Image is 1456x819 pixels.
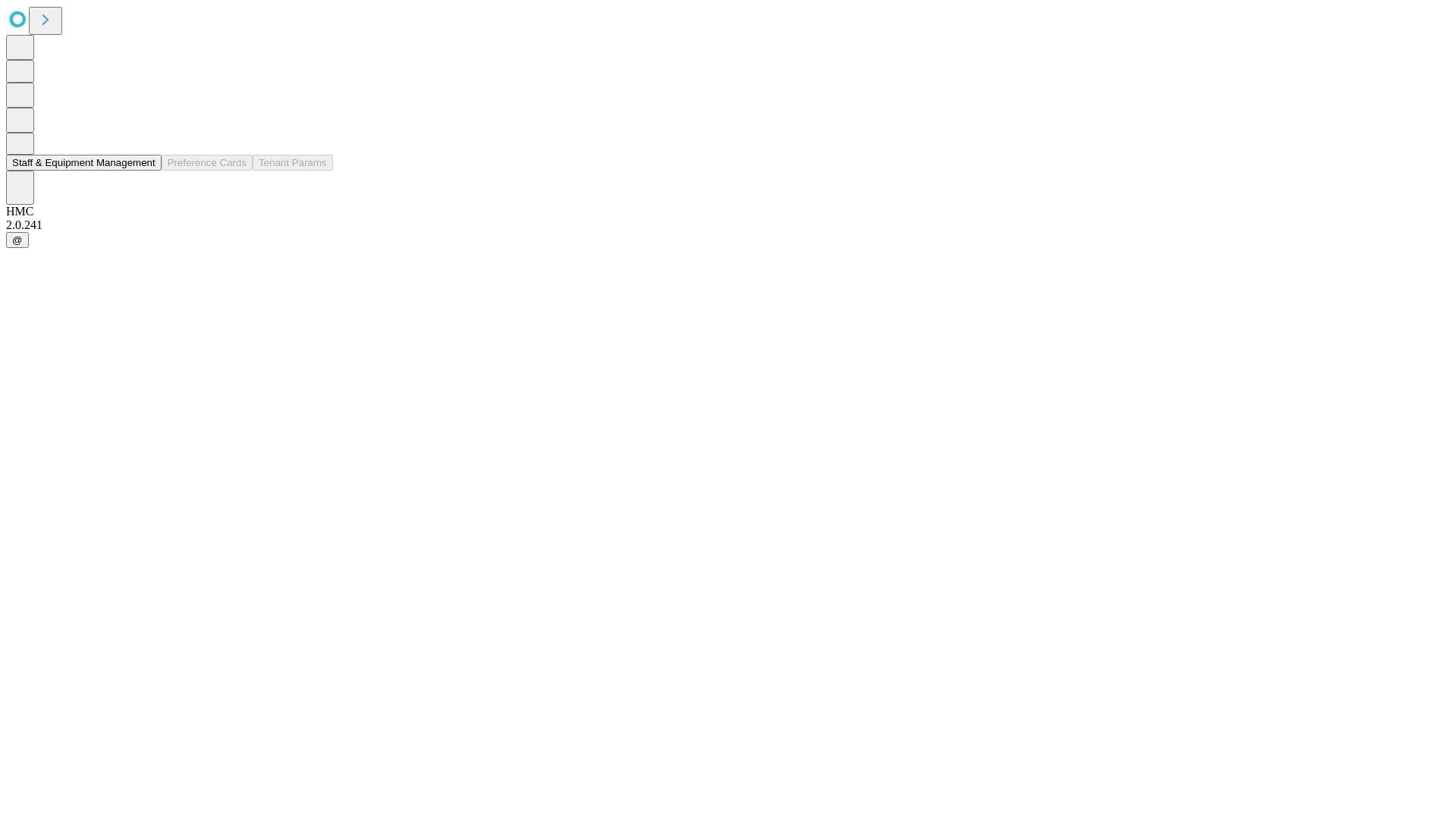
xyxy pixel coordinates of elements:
[6,155,162,171] button: Staff & Equipment Management
[253,155,333,171] button: Tenant Params
[6,232,29,248] button: @
[12,234,23,246] span: @
[162,155,253,171] button: Preference Cards
[6,218,1450,232] div: 2.0.241
[6,205,1450,218] div: HMC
